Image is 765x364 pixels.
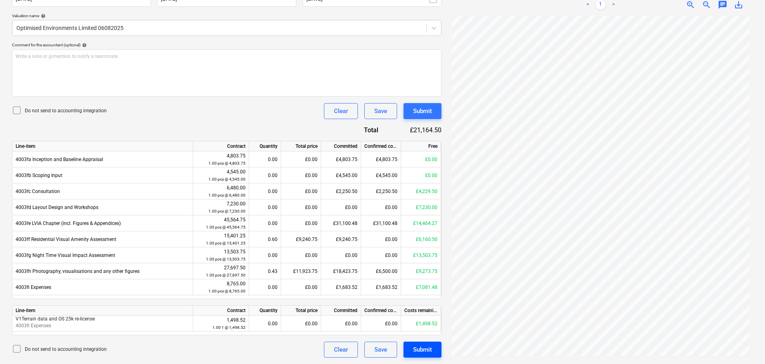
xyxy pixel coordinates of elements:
p: Do not send to accounting integration [25,107,107,114]
div: Line-item [12,141,193,151]
div: £1,683.52 [321,279,361,295]
iframe: Chat Widget [725,326,765,364]
div: £0.00 [281,316,321,332]
div: £7,081.48 [401,279,441,295]
button: Save [364,342,397,358]
p: Do not send to accounting integration [25,346,107,353]
span: 4003fi Expenses [16,284,51,290]
div: £11,923.75 [281,263,321,279]
div: Line-item [12,306,193,316]
div: Valuation name [12,13,441,18]
div: £1,498.52 [401,316,441,332]
div: £14,464.27 [401,215,441,231]
div: Contract [193,141,249,151]
small: 1.00 pcs @ 27,697.50 [206,273,246,277]
div: Clear [334,106,348,116]
div: Costs remaining [401,306,441,316]
div: Committed [321,306,361,316]
span: 4003fh Photography, visualisations and any other figures [16,269,140,274]
div: 6,480.00 [196,184,246,199]
div: £31,100.48 [321,215,361,231]
div: 0.00 [249,247,281,263]
span: 4003fb Scoping Input [16,173,62,178]
div: Confirmed costs [361,306,401,316]
div: Submit [413,344,432,355]
div: 8,765.00 [196,280,246,295]
span: 4003fi Expenses [16,323,51,328]
div: £0.00 [281,183,321,199]
small: 1.00 pcs @ 45,564.75 [206,225,246,229]
div: £4,545.00 [361,167,401,183]
div: £0.00 [281,215,321,231]
small: 1.00 pcs @ 7,230.00 [208,209,246,213]
span: 4003fd Layout Design and Workshops [16,205,98,210]
div: £7,230.00 [401,199,441,215]
div: £0.00 [281,167,321,183]
div: 13,503.75 [196,248,246,263]
span: help [80,43,87,48]
div: Total price [281,141,321,151]
div: Contract [193,306,249,316]
div: 0.00 [249,199,281,215]
div: £6,500.00 [361,263,401,279]
div: £0.00 [361,247,401,263]
div: 0.00 [249,215,281,231]
div: Save [374,344,387,355]
div: Comment for the accountant (optional) [12,42,441,48]
span: 4003fg Night Time Visual Impact Assessment [16,253,115,258]
div: 4,803.75 [196,152,246,167]
div: Submit [413,106,432,116]
div: £13,503.75 [401,247,441,263]
div: Save [374,106,387,116]
div: Total [338,125,391,135]
div: £0.00 [281,247,321,263]
div: £4,803.75 [321,151,361,167]
small: 1.00 pcs @ 8,765.00 [208,289,246,293]
div: £0.00 [281,199,321,215]
span: 4003fa Inception and Baseline Appraisal [16,157,103,162]
span: 4003ff Residential Visual Amenity Assessment [16,237,116,242]
span: 4003fe LVIA Chapter (incl. Figures & Appendices) [16,221,121,226]
div: £31,100.48 [361,215,401,231]
span: V1Terrain data and OS 25k re-license [16,316,95,322]
button: Save [364,103,397,119]
div: 0.00 [249,151,281,167]
div: 0.00 [249,167,281,183]
button: Clear [324,103,358,119]
div: £0.00 [361,316,401,332]
button: Submit [403,103,441,119]
div: 0.00 [249,316,281,332]
div: Quantity [249,141,281,151]
div: 0.00 [249,183,281,199]
div: Total price [281,306,321,316]
small: 1.00 pcs @ 13,503.75 [206,257,246,261]
div: £0.00 [321,247,361,263]
div: 15,401.25 [196,232,246,247]
div: £18,423.75 [321,263,361,279]
div: £0.00 [281,151,321,167]
div: £21,164.50 [391,125,441,135]
div: 7,230.00 [196,200,246,215]
div: £2,250.50 [321,183,361,199]
div: £0.00 [361,231,401,247]
div: 27,697.50 [196,264,246,279]
span: 4003fc Consultation [16,189,60,194]
div: £0.00 [321,316,361,332]
div: £0.00 [361,199,401,215]
div: 4,545.00 [196,168,246,183]
div: 45,564.75 [196,216,246,231]
div: 1,498.52 [196,316,246,331]
div: £2,250.50 [361,183,401,199]
div: 0.60 [249,231,281,247]
div: £0.00 [321,199,361,215]
div: £0.00 [401,167,441,183]
div: £4,803.75 [361,151,401,167]
div: £0.00 [281,279,321,295]
button: Submit [403,342,441,358]
div: £6,160.50 [401,231,441,247]
small: 1.00 pcs @ 15,401.25 [206,241,246,245]
div: Committed [321,141,361,151]
button: Clear [324,342,358,358]
div: 0.00 [249,279,281,295]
